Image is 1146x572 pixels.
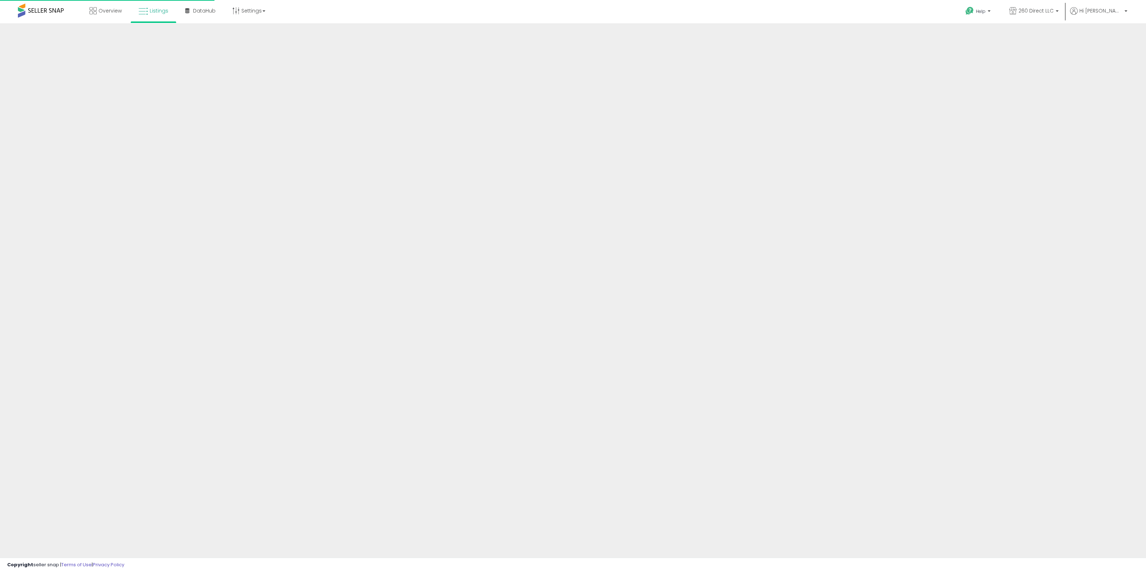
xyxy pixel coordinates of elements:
i: Get Help [965,6,974,15]
span: Hi [PERSON_NAME] [1079,7,1122,14]
span: DataHub [193,7,216,14]
span: Listings [150,7,168,14]
a: Hi [PERSON_NAME] [1070,7,1127,23]
span: Overview [98,7,122,14]
span: Help [976,8,986,14]
span: 260 Direct LLC [1019,7,1054,14]
a: Help [960,1,998,23]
